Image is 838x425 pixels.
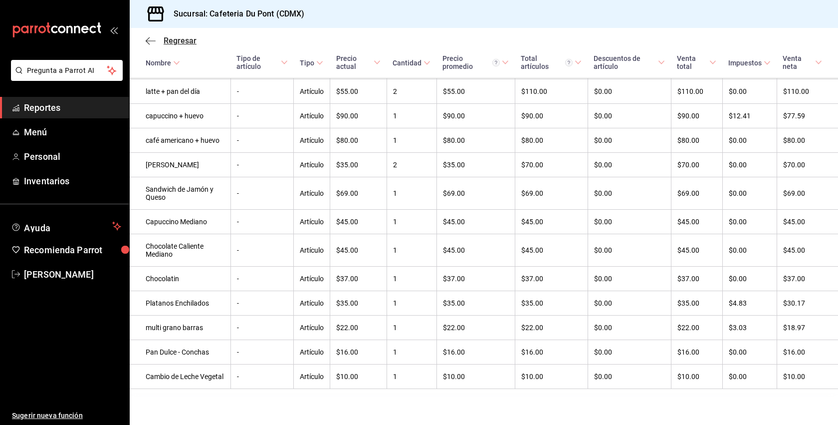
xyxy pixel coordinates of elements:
[436,234,515,267] td: $45.00
[777,79,838,104] td: $110.00
[521,54,573,70] div: Total artículos
[588,210,671,234] td: $0.00
[130,365,230,389] td: Cambio de Leche Vegetal
[565,59,573,66] svg: El total artículos considera cambios de precios en los artículos así como costos adicionales por ...
[728,59,762,67] div: Impuestos
[594,54,656,70] div: Descuentos de artículo
[436,104,515,128] td: $90.00
[230,291,294,316] td: -
[294,316,330,340] td: Artículo
[515,104,588,128] td: $90.00
[393,59,430,67] span: Cantidad
[436,316,515,340] td: $22.00
[24,101,121,114] span: Reportes
[671,267,722,291] td: $37.00
[294,365,330,389] td: Artículo
[130,316,230,340] td: multi grano barras
[294,234,330,267] td: Artículo
[777,365,838,389] td: $10.00
[387,177,436,210] td: 1
[27,65,107,76] span: Pregunta a Parrot AI
[294,153,330,177] td: Artículo
[722,291,777,316] td: $4.83
[24,150,121,163] span: Personal
[777,234,838,267] td: $45.00
[230,177,294,210] td: -
[24,243,121,257] span: Recomienda Parrot
[330,79,387,104] td: $55.00
[777,291,838,316] td: $30.17
[436,153,515,177] td: $35.00
[671,177,722,210] td: $69.00
[230,340,294,365] td: -
[294,104,330,128] td: Artículo
[300,59,323,67] span: Tipo
[777,153,838,177] td: $70.00
[588,153,671,177] td: $0.00
[146,59,180,67] span: Nombre
[515,210,588,234] td: $45.00
[330,340,387,365] td: $16.00
[294,340,330,365] td: Artículo
[330,291,387,316] td: $35.00
[783,54,813,70] div: Venta neta
[588,340,671,365] td: $0.00
[230,365,294,389] td: -
[387,365,436,389] td: 1
[336,54,372,70] div: Precio actual
[387,316,436,340] td: 1
[777,316,838,340] td: $18.97
[515,177,588,210] td: $69.00
[387,291,436,316] td: 1
[436,291,515,316] td: $35.00
[387,234,436,267] td: 1
[130,210,230,234] td: Capuccino Mediano
[492,59,500,66] svg: Precio promedio = Total artículos / cantidad
[236,54,279,70] div: Tipo de artículo
[588,234,671,267] td: $0.00
[130,234,230,267] td: Chocolate Caliente Mediano
[594,54,665,70] span: Descuentos de artículo
[24,125,121,139] span: Menú
[12,411,121,421] span: Sugerir nueva función
[722,104,777,128] td: $12.41
[722,210,777,234] td: $0.00
[722,340,777,365] td: $0.00
[330,234,387,267] td: $45.00
[300,59,314,67] div: Tipo
[330,316,387,340] td: $22.00
[130,267,230,291] td: Chocolatin
[671,128,722,153] td: $80.00
[330,210,387,234] td: $45.00
[130,340,230,365] td: Pan Dulce - Conchas
[387,340,436,365] td: 1
[722,267,777,291] td: $0.00
[130,153,230,177] td: [PERSON_NAME]
[11,60,123,81] button: Pregunta a Parrot AI
[387,153,436,177] td: 2
[294,177,330,210] td: Artículo
[230,210,294,234] td: -
[294,267,330,291] td: Artículo
[722,365,777,389] td: $0.00
[164,36,197,45] span: Regresar
[387,267,436,291] td: 1
[722,234,777,267] td: $0.00
[393,59,421,67] div: Cantidad
[722,316,777,340] td: $3.03
[294,291,330,316] td: Artículo
[671,340,722,365] td: $16.00
[515,234,588,267] td: $45.00
[230,79,294,104] td: -
[722,177,777,210] td: $0.00
[436,177,515,210] td: $69.00
[677,54,716,70] span: Venta total
[588,128,671,153] td: $0.00
[671,153,722,177] td: $70.00
[677,54,707,70] div: Venta total
[230,153,294,177] td: -
[336,54,381,70] span: Precio actual
[728,59,771,67] span: Impuestos
[671,210,722,234] td: $45.00
[521,54,582,70] span: Total artículos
